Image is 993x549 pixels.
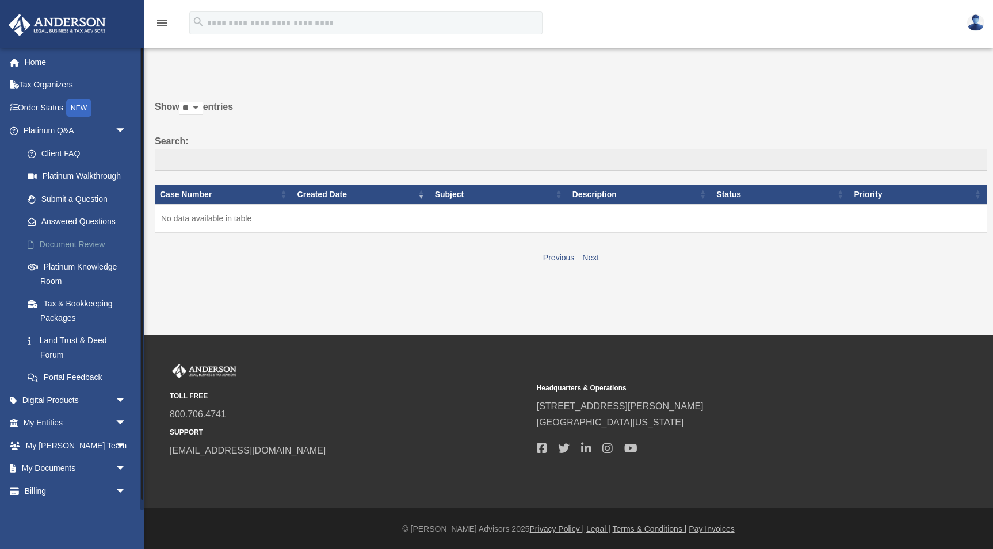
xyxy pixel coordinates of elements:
a: Legal | [586,524,610,533]
a: Land Trust & Deed Forum [16,329,144,366]
a: Document Review [16,233,144,256]
small: SUPPORT [170,427,529,439]
a: Platinum Knowledge Room [16,256,144,293]
a: Answered Questions [16,210,138,233]
span: arrow_drop_down [115,389,138,412]
div: NEW [66,99,91,117]
span: arrow_drop_down [115,120,138,143]
th: Description: activate to sort column ascending [568,185,712,205]
a: Submit a Question [16,187,144,210]
a: Platinum Q&Aarrow_drop_down [8,120,144,143]
th: Priority: activate to sort column ascending [849,185,987,205]
a: Tax & Bookkeeping Packages [16,293,144,329]
input: Search: [155,149,987,171]
th: Subject: activate to sort column ascending [430,185,568,205]
a: [EMAIL_ADDRESS][DOMAIN_NAME] [170,446,326,455]
img: User Pic [967,14,984,31]
a: Digital Productsarrow_drop_down [8,389,144,412]
a: [STREET_ADDRESS][PERSON_NAME] [537,401,704,411]
span: arrow_drop_down [115,412,138,435]
small: TOLL FREE [170,390,529,402]
a: Client FAQ [16,142,144,165]
a: Portal Feedback [16,366,144,389]
a: My Documentsarrow_drop_down [8,457,144,480]
a: menu [155,20,169,30]
a: Privacy Policy | [530,524,585,533]
a: 800.706.4741 [170,409,226,419]
a: Home [8,51,144,74]
a: [GEOGRAPHIC_DATA][US_STATE] [537,417,684,427]
a: Terms & Conditions | [613,524,687,533]
a: My Entitiesarrow_drop_down [8,412,144,435]
a: Video Training [8,502,144,525]
td: No data available in table [155,204,987,233]
label: Show entries [155,99,987,126]
img: Anderson Advisors Platinum Portal [170,364,239,379]
span: arrow_drop_down [115,479,138,503]
a: Tax Organizers [8,74,144,97]
th: Case Number: activate to sort column ascending [155,185,293,205]
img: Anderson Advisors Platinum Portal [5,14,109,36]
span: arrow_drop_down [115,434,138,458]
select: Showentries [179,102,203,115]
a: Platinum Walkthrough [16,165,144,188]
label: Search: [155,133,987,171]
i: search [192,16,205,28]
a: My [PERSON_NAME] Teamarrow_drop_down [8,434,144,457]
a: Next [582,253,599,262]
a: Pay Invoices [689,524,734,533]
div: © [PERSON_NAME] Advisors 2025 [144,522,993,536]
a: Order StatusNEW [8,96,144,120]
span: arrow_drop_down [115,457,138,481]
a: Billingarrow_drop_down [8,479,144,502]
th: Created Date: activate to sort column ascending [293,185,430,205]
small: Headquarters & Operations [537,382,896,394]
i: menu [155,16,169,30]
a: Previous [543,253,574,262]
th: Status: activate to sort column ascending [712,185,849,205]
